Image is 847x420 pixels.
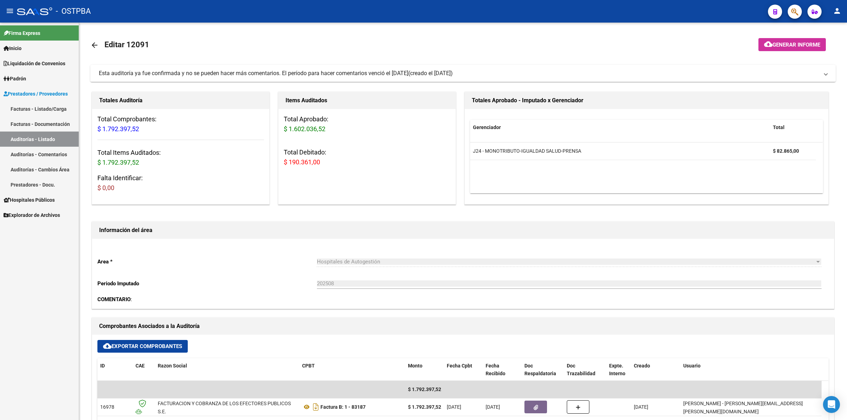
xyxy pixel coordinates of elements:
span: $ 1.792.397,52 [408,386,441,392]
span: : [97,296,132,303]
h1: Comprobantes Asociados a la Auditoría [99,321,827,332]
strong: COMENTARIO [97,296,131,303]
span: Usuario [683,363,701,369]
span: ID [100,363,105,369]
span: Prestadores / Proveedores [4,90,68,98]
span: Total [773,124,785,130]
span: Monto [408,363,422,369]
mat-expansion-panel-header: Esta auditoría ya fue confirmada y no se pueden hacer más comentarios. El período para hacer come... [90,65,836,82]
p: Periodo Imputado [97,280,317,287]
div: Esta auditoría ya fue confirmada y no se pueden hacer más comentarios. El período para hacer come... [99,69,408,77]
strong: $ 82.865,00 [773,148,799,154]
span: Fecha Cpbt [447,363,472,369]
datatable-header-cell: Doc Respaldatoria [522,358,564,382]
datatable-header-cell: Expte. Interno [606,358,631,382]
span: Doc Respaldatoria [524,363,556,377]
h1: Totales Aprobado - Imputado x Gerenciador [472,95,821,106]
span: 16978 [100,404,114,410]
datatable-header-cell: Creado [631,358,680,382]
datatable-header-cell: Razon Social [155,358,299,382]
h3: Falta Identificar: [97,173,264,193]
span: J24 - MONOTRIBUTO-IGUALDAD SALUD-PRENSA [473,148,581,154]
datatable-header-cell: CPBT [299,358,405,382]
mat-icon: person [833,7,841,15]
span: $ 0,00 [97,184,114,191]
span: Gerenciador [473,124,501,130]
span: [DATE] [447,404,461,410]
span: Razon Social [158,363,187,369]
h3: Total Debitado: [284,147,450,167]
span: CPBT [302,363,315,369]
span: CAE [136,363,145,369]
span: Inicio [4,44,22,52]
mat-icon: cloud_download [103,342,112,350]
mat-icon: arrow_back [90,41,99,49]
strong: $ 1.792.397,52 [408,404,441,410]
datatable-header-cell: Total [770,120,816,135]
button: Generar informe [758,38,826,51]
h3: Total Aprobado: [284,114,450,134]
mat-icon: menu [6,7,14,15]
datatable-header-cell: Gerenciador [470,120,770,135]
span: Exportar Comprobantes [103,343,182,349]
span: Generar informe [773,42,820,48]
datatable-header-cell: Usuario [680,358,822,382]
div: Open Intercom Messenger [823,396,840,413]
span: Expte. Interno [609,363,625,377]
h3: Total Items Auditados: [97,148,264,168]
span: Padrón [4,75,26,83]
span: Editar 12091 [104,40,149,49]
h3: Total Comprobantes: [97,114,264,134]
span: $ 1.792.397,52 [97,159,139,166]
datatable-header-cell: Monto [405,358,444,382]
span: Hospitales de Autogestión [317,258,380,265]
div: FACTURACION Y COBRANZA DE LOS EFECTORES PUBLICOS S.E. [158,400,296,416]
span: Firma Express [4,29,40,37]
span: Doc Trazabilidad [567,363,595,377]
span: - OSTPBA [56,4,91,19]
i: Descargar documento [311,401,320,413]
span: $ 1.792.397,52 [97,125,139,133]
datatable-header-cell: CAE [133,358,155,382]
h1: Información del área [99,225,827,236]
p: Area * [97,258,317,266]
span: $ 1.602.036,52 [284,125,325,133]
span: [DATE] [634,404,648,410]
span: [DATE] [486,404,500,410]
span: Liquidación de Convenios [4,60,65,67]
span: Explorador de Archivos [4,211,60,219]
span: Hospitales Públicos [4,196,55,204]
span: (creado el [DATE]) [408,69,453,77]
span: Creado [634,363,650,369]
span: $ 190.361,00 [284,158,320,166]
button: Exportar Comprobantes [97,340,188,353]
datatable-header-cell: Doc Trazabilidad [564,358,606,382]
h1: Items Auditados [286,95,449,106]
span: Fecha Recibido [486,363,505,377]
mat-icon: cloud_download [764,40,773,48]
datatable-header-cell: Fecha Cpbt [444,358,483,382]
datatable-header-cell: ID [97,358,133,382]
span: [PERSON_NAME] - [PERSON_NAME][EMAIL_ADDRESS][PERSON_NAME][DOMAIN_NAME] [683,401,803,414]
strong: Factura B: 1 - 83187 [320,404,366,410]
h1: Totales Auditoría [99,95,262,106]
datatable-header-cell: Fecha Recibido [483,358,522,382]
